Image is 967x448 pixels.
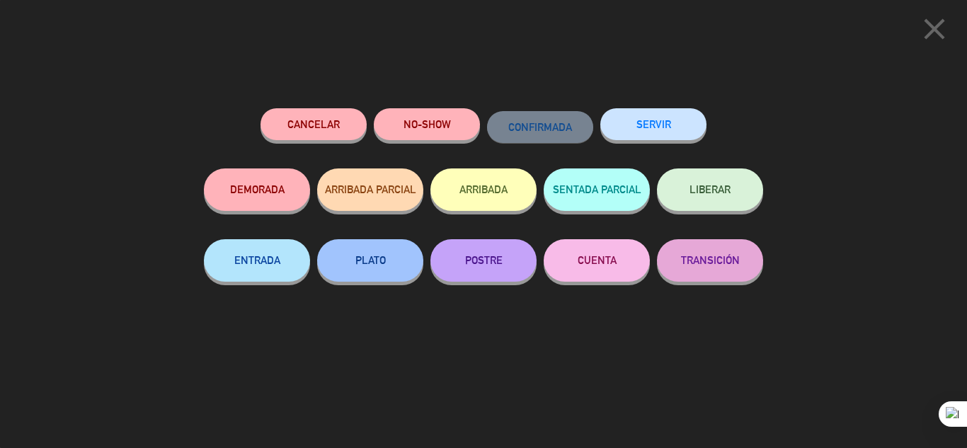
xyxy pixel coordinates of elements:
[374,108,480,140] button: NO-SHOW
[487,111,593,143] button: CONFIRMADA
[430,168,537,211] button: ARRIBADA
[508,121,572,133] span: CONFIRMADA
[657,239,763,282] button: TRANSICIÓN
[317,168,423,211] button: ARRIBADA PARCIAL
[261,108,367,140] button: Cancelar
[204,168,310,211] button: DEMORADA
[544,239,650,282] button: CUENTA
[600,108,706,140] button: SERVIR
[204,239,310,282] button: ENTRADA
[657,168,763,211] button: LIBERAR
[912,11,956,52] button: close
[325,183,416,195] span: ARRIBADA PARCIAL
[544,168,650,211] button: SENTADA PARCIAL
[917,11,952,47] i: close
[690,183,731,195] span: LIBERAR
[430,239,537,282] button: POSTRE
[317,239,423,282] button: PLATO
